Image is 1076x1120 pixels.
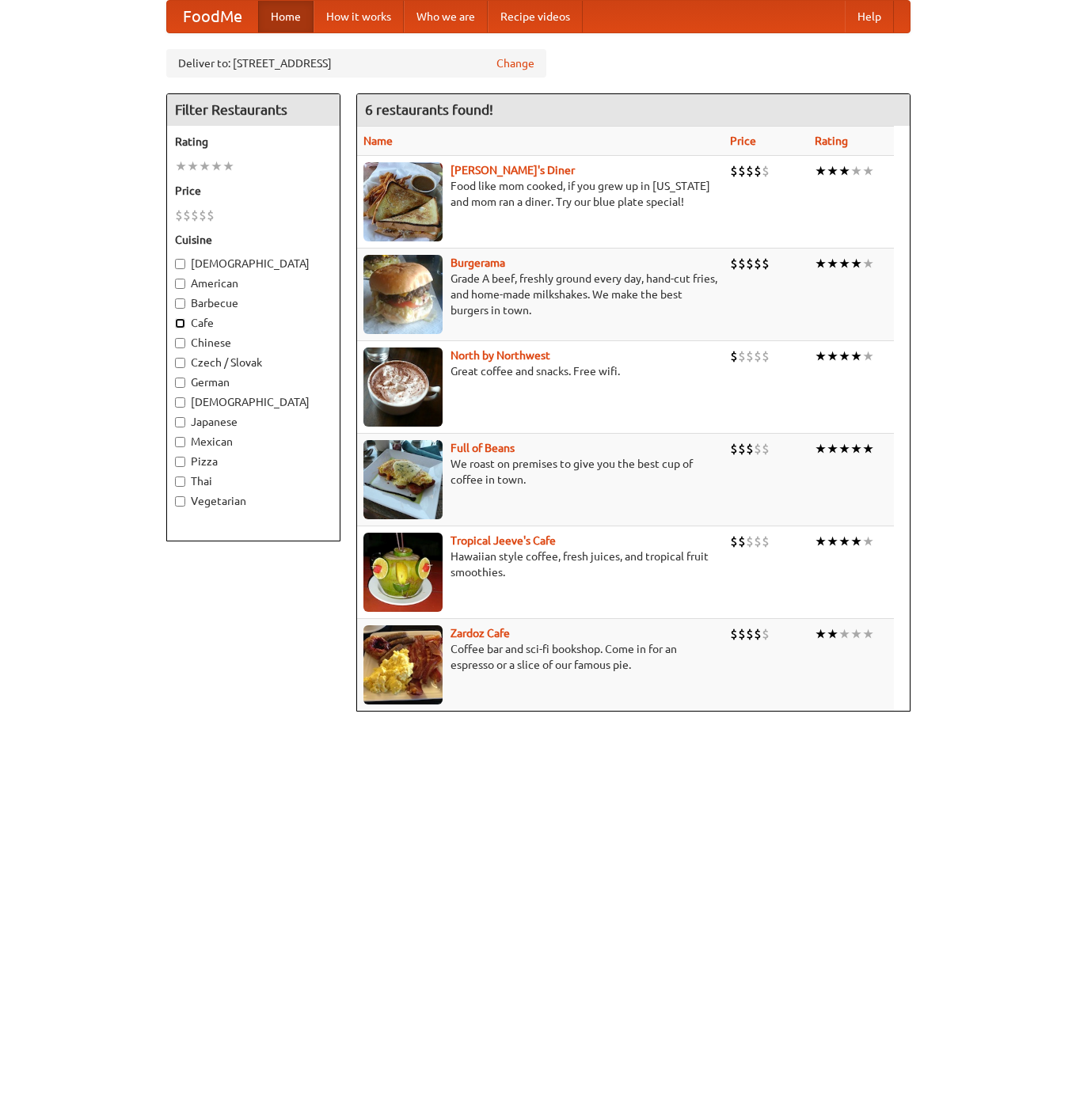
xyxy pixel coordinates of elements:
[730,347,738,365] li: $
[730,135,756,147] a: Price
[451,349,550,362] b: North by Northwest
[175,358,185,368] input: Czech / Slovak
[363,135,393,147] a: Name
[175,158,187,175] li: ★
[496,55,534,71] a: Change
[730,440,738,457] li: $
[363,363,717,379] p: Great coffee and snacks. Free wifi.
[762,533,770,550] li: $
[183,207,191,224] li: $
[754,162,762,180] li: $
[838,255,850,272] li: ★
[211,158,222,175] li: ★
[363,641,717,673] p: Coffee bar and sci-fi bookshop. Come in for an espresso or a slice of our famous pie.
[175,417,185,427] input: Japanese
[815,255,827,272] li: ★
[191,207,199,224] li: $
[175,374,332,390] label: German
[754,625,762,643] li: $
[451,534,556,547] b: Tropical Jeeve's Cafe
[175,414,332,430] label: Japanese
[175,183,332,199] h5: Price
[850,625,862,643] li: ★
[862,162,874,180] li: ★
[199,158,211,175] li: ★
[827,440,838,457] li: ★
[175,295,332,311] label: Barbecue
[762,625,770,643] li: $
[762,255,770,272] li: $
[815,347,827,365] li: ★
[166,49,546,78] div: Deliver to: [STREET_ADDRESS]
[199,207,207,224] li: $
[175,496,185,507] input: Vegetarian
[404,1,488,32] a: Who we are
[175,232,332,248] h5: Cuisine
[850,533,862,550] li: ★
[451,442,515,454] b: Full of Beans
[754,533,762,550] li: $
[363,162,443,241] img: sallys.jpg
[730,625,738,643] li: $
[738,625,746,643] li: $
[754,440,762,457] li: $
[827,625,838,643] li: ★
[827,347,838,365] li: ★
[365,102,493,117] ng-pluralize: 6 restaurants found!
[850,162,862,180] li: ★
[738,440,746,457] li: $
[815,440,827,457] li: ★
[746,440,754,457] li: $
[175,457,185,467] input: Pizza
[754,347,762,365] li: $
[862,347,874,365] li: ★
[815,135,848,147] a: Rating
[363,178,717,210] p: Food like mom cooked, if you grew up in [US_STATE] and mom ran a diner. Try our blue plate special!
[167,94,340,126] h4: Filter Restaurants
[845,1,894,32] a: Help
[730,162,738,180] li: $
[451,164,575,177] a: [PERSON_NAME]'s Diner
[827,255,838,272] li: ★
[862,255,874,272] li: ★
[175,454,332,469] label: Pizza
[488,1,583,32] a: Recipe videos
[363,456,717,488] p: We roast on premises to give you the best cup of coffee in town.
[838,625,850,643] li: ★
[207,207,215,224] li: $
[363,549,717,580] p: Hawaiian style coffee, fresh juices, and tropical fruit smoothies.
[746,255,754,272] li: $
[175,259,185,269] input: [DEMOGRAPHIC_DATA]
[175,437,185,447] input: Mexican
[175,207,183,224] li: $
[850,440,862,457] li: ★
[363,625,443,704] img: zardoz.jpg
[827,533,838,550] li: ★
[222,158,234,175] li: ★
[838,440,850,457] li: ★
[730,255,738,272] li: $
[451,256,505,269] a: Burgerama
[175,256,332,271] label: [DEMOGRAPHIC_DATA]
[862,625,874,643] li: ★
[838,347,850,365] li: ★
[175,378,185,388] input: German
[762,347,770,365] li: $
[175,279,185,289] input: American
[175,338,185,348] input: Chinese
[746,625,754,643] li: $
[815,533,827,550] li: ★
[175,315,332,331] label: Cafe
[175,473,332,489] label: Thai
[363,347,443,427] img: north.jpg
[175,298,185,309] input: Barbecue
[175,134,332,150] h5: Rating
[175,493,332,509] label: Vegetarian
[175,434,332,450] label: Mexican
[314,1,404,32] a: How it works
[363,255,443,334] img: burgerama.jpg
[363,440,443,519] img: beans.jpg
[175,476,185,487] input: Thai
